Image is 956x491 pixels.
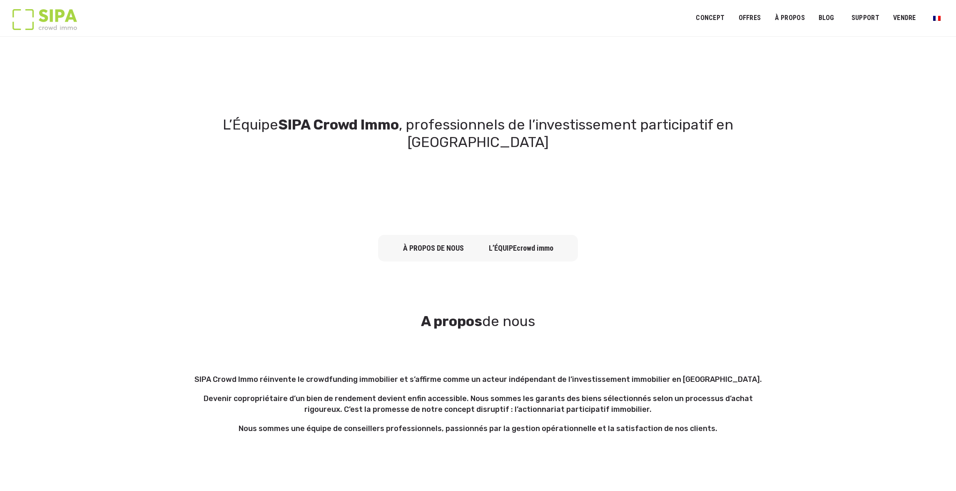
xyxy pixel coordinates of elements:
p: Devenir copropriétaire d’un bien de rendement devient enfin accessible. Nous sommes les garants d... [192,393,764,415]
img: Français [933,16,941,21]
a: Concept [690,9,730,27]
a: Blog [813,9,840,27]
a: à propos de nous [403,244,464,252]
a: SUPPORT [846,9,885,27]
p: SIPA Crowd Immo réinvente le crowdfunding immobilier et s’affirme comme un acteur indépendant de ... [192,374,764,385]
a: OFFRES [733,9,766,27]
span: crowd immo [517,244,553,252]
p: Nous sommes une équipe de conseillers professionnels, passionnés par la gestion opérationnelle et... [192,423,764,434]
h3: de nous [187,316,769,327]
a: VENDRE [888,9,921,27]
nav: Menu principal [696,7,944,28]
h1: L’Équipe , professionnels de l’investissement participatif en [GEOGRAPHIC_DATA] [187,116,769,151]
strong: A propos [421,313,482,330]
img: Logo [12,9,77,30]
a: L’équipecrowd immo [489,244,553,252]
a: À PROPOS [769,9,810,27]
strong: SIPA Crowd Immo [278,116,399,133]
a: Passer à [928,10,946,26]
